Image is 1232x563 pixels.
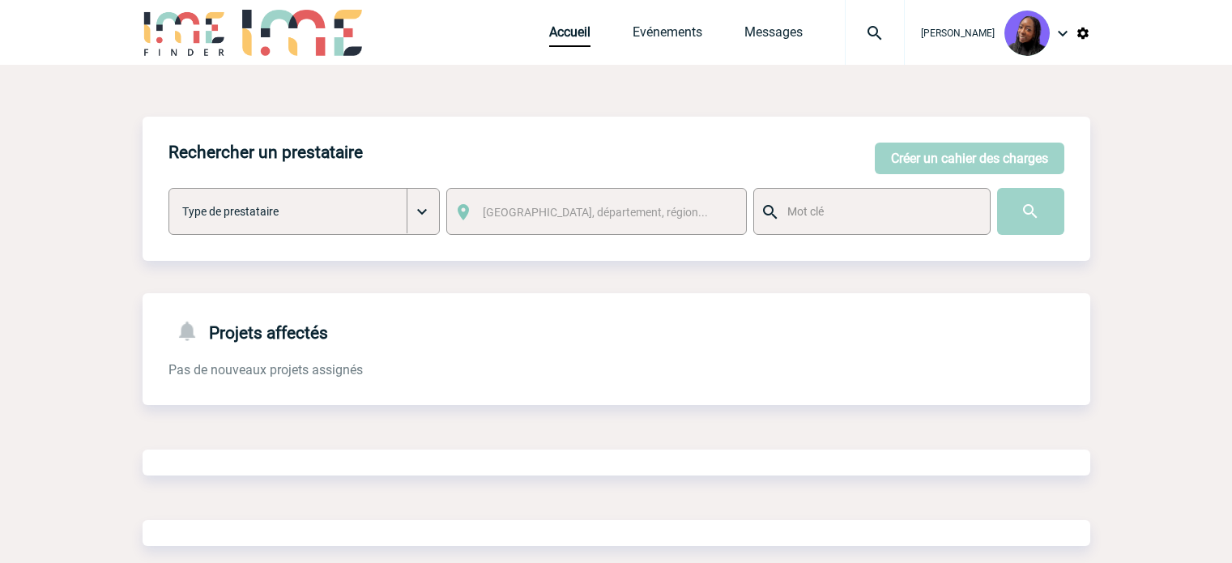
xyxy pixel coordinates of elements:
span: Pas de nouveaux projets assignés [168,362,363,377]
a: Accueil [549,24,590,47]
a: Messages [744,24,803,47]
img: 131349-0.png [1004,11,1050,56]
input: Mot clé [783,201,975,222]
span: [PERSON_NAME] [921,28,995,39]
span: [GEOGRAPHIC_DATA], département, région... [483,206,708,219]
img: notifications-24-px-g.png [175,319,209,343]
img: IME-Finder [143,10,227,56]
h4: Projets affectés [168,319,328,343]
a: Evénements [633,24,702,47]
input: Submit [997,188,1064,235]
h4: Rechercher un prestataire [168,143,363,162]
